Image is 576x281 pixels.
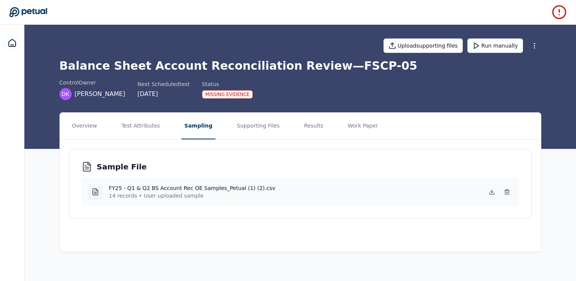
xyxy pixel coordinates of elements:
[69,113,100,139] button: Overview
[528,39,541,53] button: More Options
[202,90,253,99] div: Missing Evidence
[60,113,541,139] nav: Tabs
[97,161,147,172] h3: Sample File
[9,7,47,18] a: Go to Dashboard
[501,186,513,198] button: Delete Sample File
[467,38,523,53] button: Run manually
[109,184,276,192] h4: FY25 - Q1 & Q2 BS Account Rec OE Samples_Petual (1) (2).csv
[3,34,21,52] a: Dashboard
[486,186,498,198] button: Download Sample File
[345,113,381,139] button: Work Paper
[181,113,216,139] button: Sampling
[59,79,125,86] div: control Owner
[301,113,326,139] button: Results
[62,90,69,98] span: DK
[234,113,282,139] button: Supporting Files
[109,192,276,200] p: 14 records • User uploaded sample
[118,113,163,139] button: Test Attributes
[59,59,541,73] h1: Balance Sheet Account Reconciliation Review — FSCP-05
[137,80,189,88] div: Next Scheduled test
[383,38,463,53] button: Uploadsupporting files
[75,89,125,99] span: [PERSON_NAME]
[202,80,253,88] div: Status
[137,89,189,99] div: [DATE]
